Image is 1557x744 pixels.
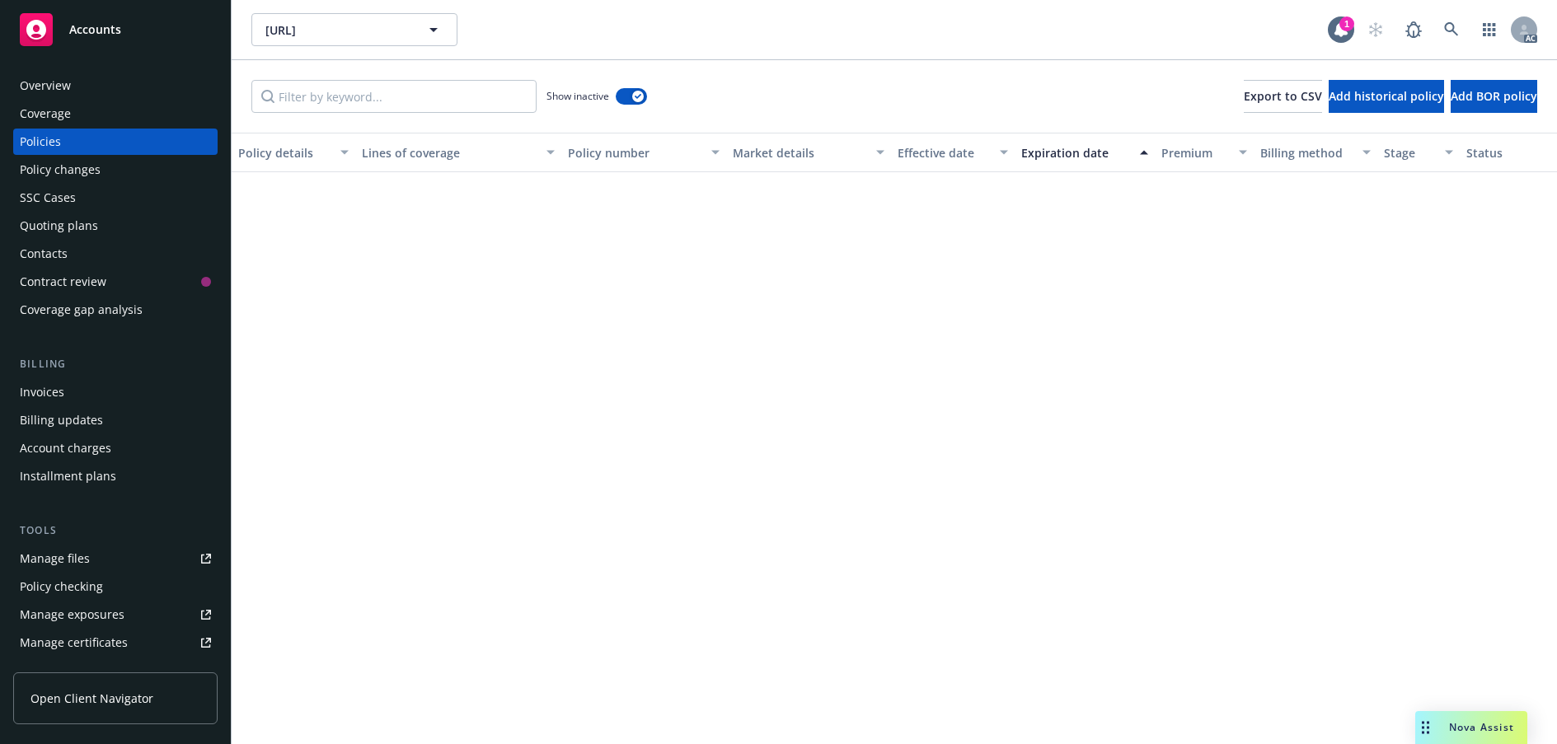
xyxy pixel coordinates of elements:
span: Add historical policy [1329,88,1444,104]
a: Manage exposures [13,601,218,628]
button: Nova Assist [1415,711,1527,744]
a: Manage files [13,545,218,572]
div: Lines of coverage [362,144,537,161]
a: Policies [13,129,218,155]
div: Drag to move [1415,711,1436,744]
button: Billing method [1254,133,1377,172]
span: Show inactive [546,89,609,103]
button: Stage [1377,133,1460,172]
a: Accounts [13,7,218,53]
span: Open Client Navigator [30,690,153,707]
div: Quoting plans [20,213,98,239]
a: Quoting plans [13,213,218,239]
div: Premium [1161,144,1229,161]
a: Search [1435,13,1468,46]
div: Coverage [20,101,71,127]
button: Market details [726,133,891,172]
button: Effective date [891,133,1015,172]
a: Report a Bug [1397,13,1430,46]
a: Policy checking [13,573,218,600]
a: Account charges [13,435,218,461]
div: Policy number [568,144,701,161]
div: Contacts [20,241,68,267]
a: Manage certificates [13,629,218,656]
button: Add BOR policy [1451,80,1537,113]
div: Policy changes [20,157,101,183]
button: Premium [1155,133,1254,172]
button: Lines of coverage [355,133,561,172]
div: Expiration date [1021,144,1130,161]
span: Export to CSV [1244,88,1322,104]
div: Overview [20,73,71,99]
button: Policy details [232,133,355,172]
button: Add historical policy [1329,80,1444,113]
div: Manage files [20,545,90,572]
a: Start snowing [1359,13,1392,46]
a: Manage claims [13,657,218,684]
a: Overview [13,73,218,99]
a: Policy changes [13,157,218,183]
div: Account charges [20,435,111,461]
button: Policy number [561,133,726,172]
div: Stage [1384,144,1435,161]
a: Installment plans [13,463,218,489]
div: Market details [733,144,866,161]
div: Manage claims [20,657,103,684]
div: Policies [20,129,61,155]
span: Nova Assist [1449,720,1514,734]
div: Contract review [20,269,106,295]
a: Coverage gap analysis [13,297,218,323]
div: Effective date [898,144,990,161]
div: 1 [1339,16,1354,31]
span: Accounts [69,23,121,36]
span: [URL] [265,21,408,39]
div: SSC Cases [20,185,76,211]
div: Billing [13,356,218,372]
button: Expiration date [1015,133,1155,172]
a: Coverage [13,101,218,127]
a: Invoices [13,379,218,405]
a: SSC Cases [13,185,218,211]
div: Billing method [1260,144,1353,161]
div: Policy checking [20,573,103,600]
button: [URL] [251,13,457,46]
div: Policy details [238,144,331,161]
div: Installment plans [20,463,116,489]
div: Coverage gap analysis [20,297,143,323]
div: Invoices [20,379,64,405]
button: Export to CSV [1244,80,1322,113]
div: Manage exposures [20,601,124,628]
a: Contacts [13,241,218,267]
a: Switch app [1473,13,1506,46]
span: Add BOR policy [1451,88,1537,104]
input: Filter by keyword... [251,80,537,113]
a: Contract review [13,269,218,295]
div: Billing updates [20,407,103,433]
a: Billing updates [13,407,218,433]
div: Tools [13,522,218,539]
div: Manage certificates [20,629,128,656]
